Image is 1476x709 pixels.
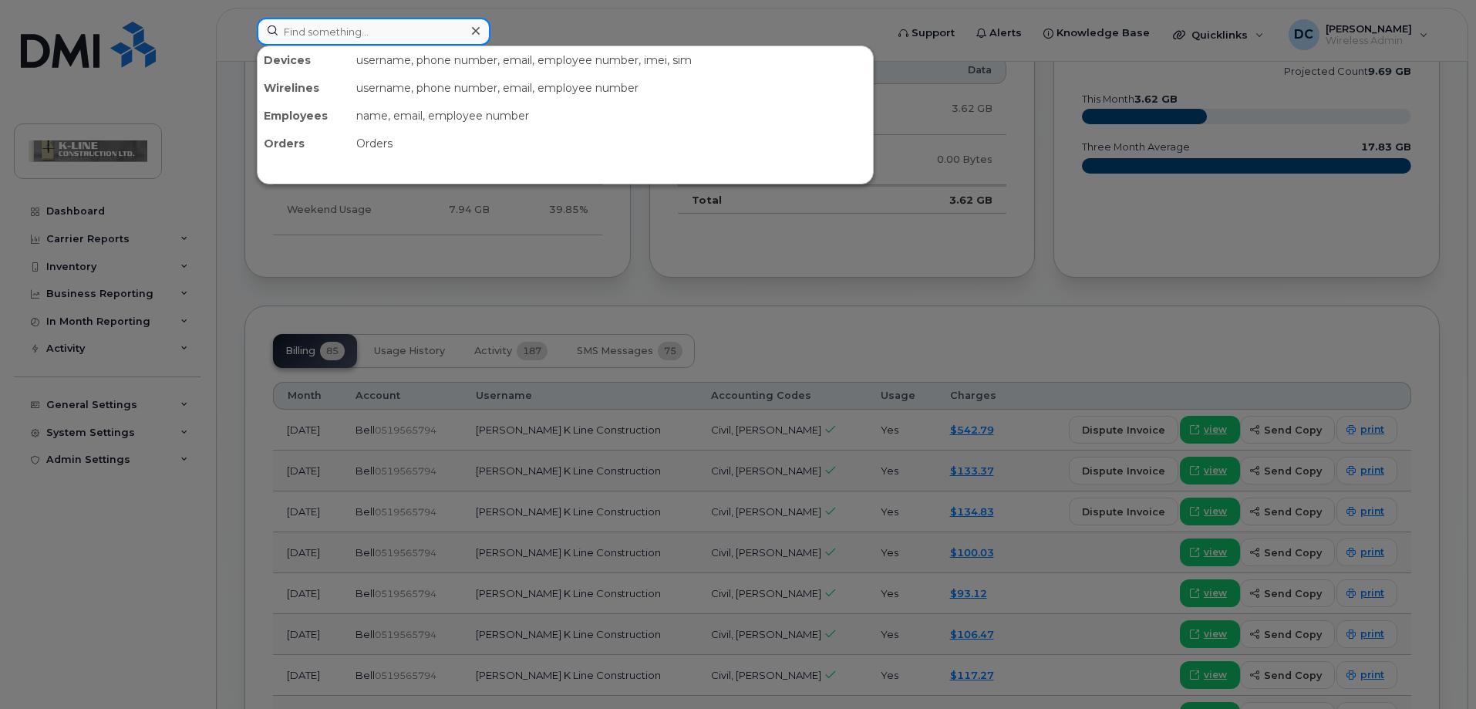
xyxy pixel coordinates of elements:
[257,18,490,46] input: Find something...
[350,74,873,102] div: username, phone number, email, employee number
[258,46,350,74] div: Devices
[258,130,350,157] div: Orders
[350,46,873,74] div: username, phone number, email, employee number, imei, sim
[258,102,350,130] div: Employees
[258,74,350,102] div: Wirelines
[350,130,873,157] div: Orders
[350,102,873,130] div: name, email, employee number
